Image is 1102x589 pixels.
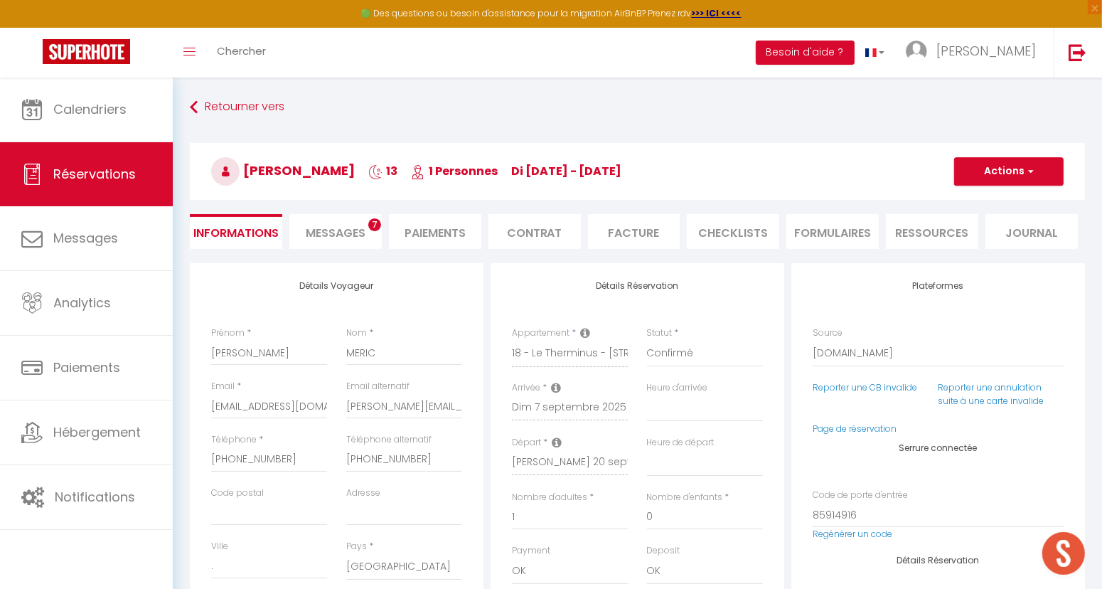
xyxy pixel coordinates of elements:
label: Heure de départ [647,436,715,450]
img: ... [906,41,927,62]
span: Hébergement [53,423,141,441]
label: Pays [346,540,367,553]
img: Super Booking [43,39,130,64]
div: Ouvrir le chat [1042,532,1085,575]
li: Contrat [488,214,581,249]
label: Statut [647,327,673,340]
span: Calendriers [53,100,127,118]
span: Paiements [53,359,120,376]
a: Reporter une annulation suite à une carte invalide [938,381,1044,407]
h4: Plateformes [813,281,1064,291]
label: Nombre d'enfants [647,491,723,504]
label: Départ [512,436,541,450]
img: logout [1069,43,1086,61]
span: 1 Personnes [411,163,498,179]
label: Email [211,380,235,393]
li: FORMULAIRES [786,214,879,249]
a: Reporter une CB invalide [813,381,917,393]
li: Informations [190,214,282,249]
span: [PERSON_NAME] [936,42,1036,60]
span: Notifications [55,488,135,506]
span: di [DATE] - [DATE] [511,163,621,179]
h4: Détails Réservation [813,556,1064,566]
span: [PERSON_NAME] [211,161,355,179]
label: Heure d'arrivée [647,381,708,395]
label: Deposit [647,544,680,558]
a: >>> ICI <<<< [692,7,742,19]
label: Code de porte d'entrée [813,489,908,502]
label: Adresse [346,487,380,500]
button: Actions [954,157,1064,186]
span: Messages [306,225,365,241]
li: Journal [985,214,1078,249]
li: Paiements [389,214,481,249]
label: Email alternatif [346,380,410,393]
label: Nom [346,327,367,340]
span: 13 [368,163,397,179]
a: Chercher [206,28,277,78]
span: Messages [53,229,118,247]
a: Page de réservation [813,423,897,435]
span: Chercher [217,43,266,58]
h4: Détails Réservation [512,281,763,291]
a: Regénérer un code [813,528,892,540]
li: Facture [588,214,680,249]
span: Réservations [53,165,136,183]
h4: Détails Voyageur [211,281,462,291]
label: Appartement [512,327,569,340]
li: CHECKLISTS [687,214,779,249]
button: Besoin d'aide ? [756,41,855,65]
li: Ressources [886,214,978,249]
span: 7 [368,218,381,231]
label: Prénom [211,327,245,340]
label: Arrivée [512,381,540,395]
span: Analytics [53,294,111,312]
label: Code postal [211,487,264,500]
label: Téléphone [211,433,257,447]
label: Payment [512,544,550,558]
h4: Serrure connectée [813,443,1064,453]
a: Retourner vers [190,95,1085,120]
label: Ville [211,540,228,553]
label: Source [813,327,842,340]
label: Nombre d'adultes [512,491,587,504]
a: ... [PERSON_NAME] [895,28,1054,78]
label: Téléphone alternatif [346,433,432,447]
